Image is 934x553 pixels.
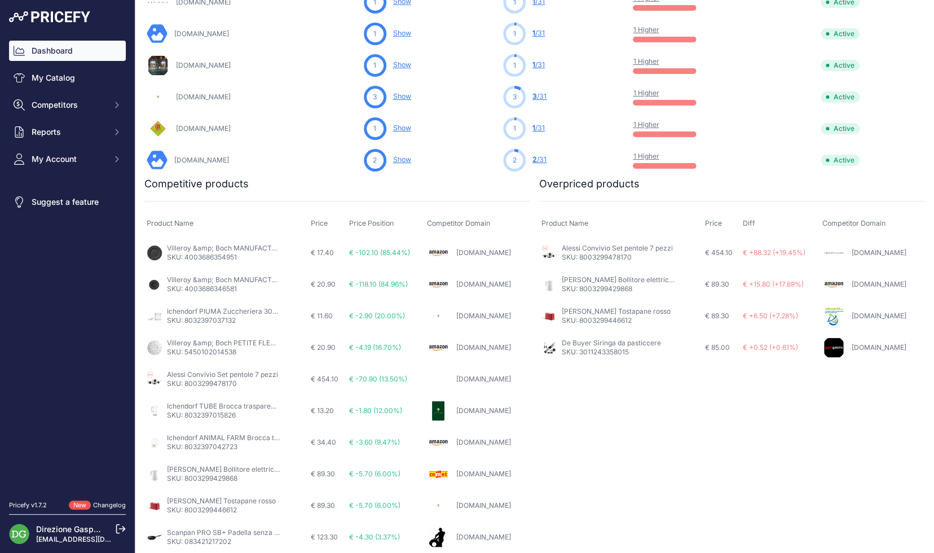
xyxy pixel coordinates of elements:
a: Scanpan PRO SB+ Padella senza coperchio 24cm [167,528,327,537]
span: € 11.60 [311,311,333,320]
span: Price [311,219,328,227]
a: Ichendorf ANIMAL FARM Brocca tartaruga ambra [167,433,324,442]
span: Active [821,155,860,166]
p: SKU: 4003686354951 [167,253,280,262]
span: 1 [532,124,535,132]
a: [DOMAIN_NAME] [456,533,511,541]
span: € 89.30 [311,469,335,478]
span: Competitor Domain [427,219,490,227]
a: 1/31 [532,124,545,132]
span: € -4.30 (3.37%) [349,533,400,541]
a: Show [393,124,411,132]
a: [DOMAIN_NAME] [176,61,231,69]
a: Ichendorf TUBE Brocca trasparente con manico trasparente 120cl [167,402,377,410]
a: Changelog [93,501,126,509]
span: 1 [373,60,376,71]
span: 1 [513,60,516,71]
span: 1 [532,29,535,37]
a: [PERSON_NAME] Tostapane rosso [167,497,276,505]
p: SKU: 5450102014538 [167,348,280,357]
span: € -4.19 (16.70%) [349,343,401,352]
img: Pricefy Logo [9,11,90,23]
span: Active [821,91,860,103]
a: [DOMAIN_NAME] [174,156,229,164]
a: Villeroy &amp; Boch PETITE FLEUR Piatto piano 26cm [167,339,339,347]
span: Active [821,28,860,39]
span: 1 [373,124,376,134]
a: Villeroy &amp; Boch MANUFACTURE ROCK Piatto piano 27cm nero [167,244,381,252]
a: [DOMAIN_NAME] [456,280,511,288]
span: € -1.80 (12.00%) [349,406,402,415]
span: € 85.00 [704,343,729,352]
span: New [69,501,91,510]
a: 1 Higher [633,89,659,97]
span: € +0.52 (+0.61%) [743,343,798,352]
p: SKU: 4003686346581 [167,284,280,293]
a: [EMAIL_ADDRESS][DOMAIN_NAME] [36,535,154,543]
a: [DOMAIN_NAME] [456,248,511,257]
a: [DOMAIN_NAME] [852,248,906,257]
span: Competitor Domain [822,219,885,227]
a: Ichendorf PIUMA Zuccheriera 30cl con coperchio e paletta [167,307,355,315]
p: SKU: 8003299429868 [167,474,280,483]
span: 1 [513,29,516,39]
span: € +15.80 (+17.69%) [743,280,804,288]
span: € 34.40 [311,438,336,446]
span: 3 [532,92,537,100]
span: € -2.90 (20.00%) [349,311,405,320]
span: Price [704,219,721,227]
p: SKU: 8032397037132 [167,316,280,325]
span: My Account [32,153,105,165]
a: 1/31 [532,60,545,69]
p: SKU: 8003299446612 [167,506,276,515]
p: SKU: 8003299478170 [167,379,278,388]
a: [PERSON_NAME] Tostapane rosso [562,307,671,315]
p: SKU: 8032397042723 [167,442,280,451]
span: Active [821,60,860,71]
span: Price Position [349,219,394,227]
span: 1 [513,124,516,134]
a: Show [393,92,411,100]
a: 1 Higher [633,120,659,129]
a: Dashboard [9,41,126,61]
span: Active [821,123,860,134]
button: Reports [9,122,126,142]
a: [DOMAIN_NAME] [456,501,511,510]
span: Product Name [541,219,588,227]
a: My Catalog [9,68,126,88]
a: 1/31 [532,29,545,37]
a: [DOMAIN_NAME] [176,93,231,101]
span: 1 [532,60,535,69]
div: Pricefy v1.7.2 [9,501,47,510]
p: SKU: 083421217202 [167,537,280,546]
a: [DOMAIN_NAME] [456,311,511,320]
a: [PERSON_NAME] Bollitore elettrico 1,7L [PERSON_NAME] [167,465,349,473]
span: € +88.32 (+19.45%) [743,248,805,257]
p: SKU: 3011243358015 [562,348,661,357]
a: 1 Higher [633,25,659,34]
p: SKU: 8032397015826 [167,411,280,420]
a: [DOMAIN_NAME] [852,280,906,288]
a: De Buyer Siringa da pasticcere [562,339,661,347]
span: € -5.70 (6.00%) [349,469,400,478]
a: Direzione Gasparetto [36,524,116,534]
span: € 20.90 [311,343,336,352]
span: € 89.30 [311,501,335,510]
a: Villeroy &amp; Boch MANUFACTURE ROCK Piatto pasta 29cm nero [167,275,382,284]
span: 1 [373,29,376,39]
button: Competitors [9,95,126,115]
button: My Account [9,149,126,169]
span: € 454.10 [311,375,338,383]
a: Alessi Convivio Set pentole 7 pezzi [562,244,673,252]
a: [DOMAIN_NAME] [852,343,906,352]
a: [DOMAIN_NAME] [852,311,906,320]
span: € 89.30 [704,280,729,288]
span: 2 [373,155,377,165]
span: Reports [32,126,105,138]
span: € 20.90 [311,280,336,288]
span: € 17.40 [311,248,334,257]
span: Competitors [32,99,105,111]
a: [DOMAIN_NAME] [456,469,511,478]
a: Alessi Convivio Set pentole 7 pezzi [167,370,278,379]
a: 1 Higher [633,57,659,65]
